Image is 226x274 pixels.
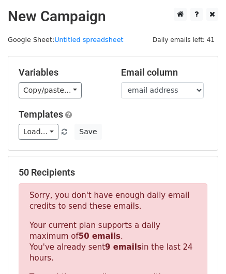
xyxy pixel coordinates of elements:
a: Untitled spreadsheet [54,36,123,44]
span: Daily emails left: 41 [149,34,218,46]
a: Copy/paste... [19,82,82,98]
a: Templates [19,109,63,120]
h5: Variables [19,67,106,78]
a: Daily emails left: 41 [149,36,218,44]
h5: 50 Recipients [19,167,207,178]
small: Google Sheet: [8,36,124,44]
button: Save [74,124,101,140]
p: Your current plan supports a daily maximum of . You've already sent in the last 24 hours. [29,220,197,264]
a: Load... [19,124,58,140]
h2: New Campaign [8,8,218,25]
strong: 50 emails [79,232,120,241]
strong: 9 emails [105,242,142,252]
p: Sorry, you don't have enough daily email credits to send these emails. [29,190,197,212]
h5: Email column [121,67,208,78]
